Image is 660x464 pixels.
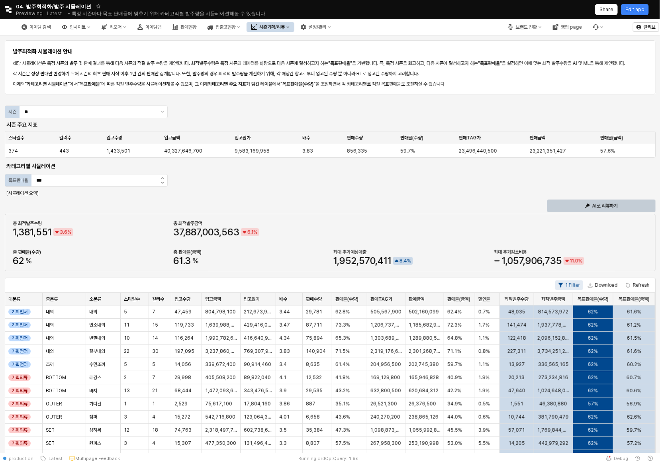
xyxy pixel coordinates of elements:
[16,8,66,19] div: Previewing Latest
[407,257,411,265] span: %
[33,226,36,238] span: ,
[279,309,290,315] span: 3.44
[409,322,441,328] span: 1,185,682,935
[335,348,350,354] span: 71.5%
[459,148,497,154] span: 23,496,440,500
[37,453,66,464] button: Latest
[494,256,562,266] span: -1,057,906,735
[46,309,54,315] span: 내의
[13,226,16,238] span: 1
[507,348,526,354] span: 227,311
[302,148,313,154] span: 3.83
[168,22,201,32] button: 판매현황
[57,22,95,32] button: 인사이트
[306,335,323,341] span: 75,894
[12,322,27,328] span: 기획언더
[13,249,167,255] div: 총 판매율(수량)
[592,203,618,209] p: AI로 리뷰하기
[335,374,350,381] span: 41.8%
[36,226,52,238] span: 551
[173,255,183,266] span: 61
[75,455,120,462] p: Multipage Feedback
[133,22,166,32] div: 아이템맵
[106,135,122,141] span: 입고수량
[173,220,327,227] div: 총 최적발주금액
[507,255,523,266] span: 057
[174,374,191,381] span: 29,998
[12,348,27,354] span: 기획언더
[578,296,609,302] span: 목표판매율(수량)
[16,10,43,18] span: Previewing
[173,256,199,266] span: 61.3%
[347,135,363,141] span: 판매수량
[279,361,287,368] span: 3.4
[538,309,568,315] span: 814,573,972
[17,22,55,32] div: 아이템 검색
[447,348,461,354] span: 71.1%
[173,226,183,238] span: 37
[12,309,27,315] span: 기획언더
[124,374,127,381] span: 2
[547,200,656,212] button: AI로 리뷰하기
[89,348,105,354] span: 칠부내의
[203,22,245,32] div: 입출고현황
[174,296,190,302] span: 입고수량
[46,388,66,394] span: BOTTOM
[152,374,155,381] span: 7
[152,322,158,328] span: 15
[478,374,490,381] span: 1.9%
[400,258,403,264] span: 8
[6,163,55,169] strong: 카테고리별 시뮬레이션
[539,374,568,381] span: 273,234,816
[47,10,62,17] p: Latest
[13,255,24,266] span: 62
[370,361,401,368] span: 204,956,500
[447,322,462,328] span: 72.3%
[89,388,97,394] span: 바지
[6,190,166,197] p: [시뮬레이션 요약]
[541,296,565,302] span: 최적발주금액
[205,309,236,315] span: 804,798,100
[588,335,598,341] span: 62%
[478,335,489,341] span: 1.1%
[333,255,337,266] span: 1
[505,255,507,266] span: ,
[335,309,350,315] span: 62.8%
[306,348,326,354] span: 140,904
[356,255,359,266] span: ,
[537,348,570,354] span: 3,734,251,240
[478,348,490,354] span: 0.8%
[621,4,649,15] button: Edit app
[29,24,51,30] div: 아이템 검색
[447,296,470,302] span: 판매율(금액)
[124,335,130,341] span: 10
[548,22,587,32] div: 영업 page
[335,335,350,341] span: 65.3%
[370,348,402,354] span: 2,319,176,600
[370,374,400,381] span: 169,129,800
[89,335,105,341] span: 반팔내의
[359,255,375,266] span: 570
[174,348,194,354] span: 197,095
[46,296,58,302] span: 중분류
[205,335,237,341] span: 1,990,782,600
[174,309,192,315] span: 47,459
[251,229,251,235] span: .
[306,309,322,315] span: 29,781
[588,22,608,32] div: 버그 제보 및 기능 개선 요청
[564,257,582,265] span: down 11.0% negative trend
[244,296,260,302] span: 입고원가
[447,309,462,315] span: 62.4%
[13,80,648,88] p: 아래의 에서 에 따른 적절 발주수량을 시뮬레이션해볼 수 있으며, 그 아래 에서 을 조절하면서 각 카테고리별로 적절 목표판매율도 조절하실 수 있습니다
[588,374,598,381] span: 62%
[503,22,546,32] button: 브랜드 전환
[625,6,644,13] p: Edit app
[13,48,648,55] h6: 발주최적화 시뮬레이션 안내
[478,322,490,328] span: 1.7%
[152,348,159,354] span: 30
[599,6,613,13] p: Share
[43,8,66,19] button: Releases and History
[404,258,407,264] span: 4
